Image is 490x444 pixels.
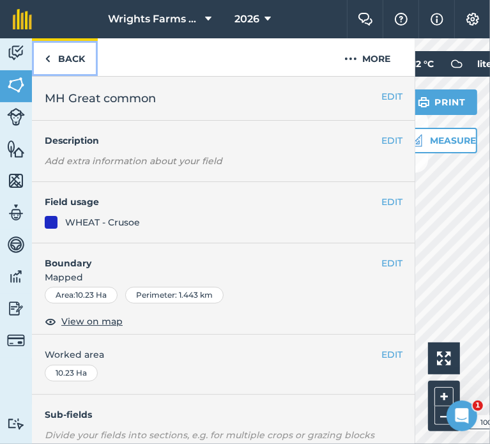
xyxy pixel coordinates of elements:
[45,195,381,209] h4: Field usage
[45,314,123,329] button: View on map
[45,287,118,303] div: Area : 10.23 Ha
[45,429,374,441] em: Divide your fields into sections, e.g. for multiple crops or grazing blocks
[381,134,402,148] button: EDIT
[7,203,25,222] img: svg+xml;base64,PD94bWwgdmVyc2lvbj0iMS4wIiBlbmNvZGluZz0idXRmLTgiPz4KPCEtLSBHZW5lcmF0b3I6IEFkb2JlIE...
[444,51,470,77] img: svg+xml;base64,PD94bWwgdmVyc2lvbj0iMS4wIiBlbmNvZGluZz0idXRmLTgiPz4KPCEtLSBHZW5lcmF0b3I6IEFkb2JlIE...
[45,155,222,167] em: Add extra information about your field
[418,95,430,110] img: svg+xml;base64,PHN2ZyB4bWxucz0iaHR0cDovL3d3dy53My5vcmcvMjAwMC9zdmciIHdpZHRoPSIxOSIgaGVpZ2h0PSIyNC...
[32,408,415,422] h4: Sub-fields
[65,215,140,229] div: WHEAT - Crusoe
[7,75,25,95] img: svg+xml;base64,PHN2ZyB4bWxucz0iaHR0cDovL3d3dy53My5vcmcvMjAwMC9zdmciIHdpZHRoPSI1NiIgaGVpZ2h0PSI2MC...
[45,348,402,362] span: Worked area
[381,195,402,209] button: EDIT
[108,11,200,27] span: Wrights Farms Contracting
[447,401,477,431] iframe: Intercom live chat
[32,270,415,284] span: Mapped
[234,11,259,27] span: 2026
[45,365,98,381] div: 10.23 Ha
[410,134,422,147] img: Ruler icon
[7,299,25,318] img: svg+xml;base64,PD94bWwgdmVyc2lvbj0iMS4wIiBlbmNvZGluZz0idXRmLTgiPz4KPCEtLSBHZW5lcmF0b3I6IEFkb2JlIE...
[45,51,50,66] img: svg+xml;base64,PHN2ZyB4bWxucz0iaHR0cDovL3d3dy53My5vcmcvMjAwMC9zdmciIHdpZHRoPSI5IiBoZWlnaHQ9IjI0Ii...
[125,287,224,303] div: Perimeter : 1.443 km
[400,51,477,77] button: 12 °C
[381,256,402,270] button: EDIT
[45,314,56,329] img: svg+xml;base64,PHN2ZyB4bWxucz0iaHR0cDovL3d3dy53My5vcmcvMjAwMC9zdmciIHdpZHRoPSIxOCIgaGVpZ2h0PSIyNC...
[7,108,25,126] img: svg+xml;base64,PD94bWwgdmVyc2lvbj0iMS4wIiBlbmNvZGluZz0idXRmLTgiPz4KPCEtLSBHZW5lcmF0b3I6IEFkb2JlIE...
[381,89,402,103] button: EDIT
[434,387,454,406] button: +
[465,13,480,26] img: A cog icon
[381,348,402,362] button: EDIT
[61,314,123,328] span: View on map
[473,401,483,411] span: 1
[7,267,25,286] img: svg+xml;base64,PD94bWwgdmVyc2lvbj0iMS4wIiBlbmNvZGluZz0idXRmLTgiPz4KPCEtLSBHZW5lcmF0b3I6IEFkb2JlIE...
[437,351,451,365] img: Four arrows, one pointing top left, one top right, one bottom right and the last bottom left
[413,51,434,77] span: 12 ° C
[434,406,454,425] button: –
[45,134,402,148] h4: Description
[7,235,25,254] img: svg+xml;base64,PD94bWwgdmVyc2lvbj0iMS4wIiBlbmNvZGluZz0idXRmLTgiPz4KPCEtLSBHZW5lcmF0b3I6IEFkb2JlIE...
[394,13,409,26] img: A question mark icon
[32,38,98,76] a: Back
[319,38,415,76] button: More
[406,89,478,115] button: Print
[45,89,156,107] span: MH Great common
[358,13,373,26] img: Two speech bubbles overlapping with the left bubble in the forefront
[395,128,477,153] button: Measure
[32,243,381,270] h4: Boundary
[7,332,25,349] img: svg+xml;base64,PD94bWwgdmVyc2lvbj0iMS4wIiBlbmNvZGluZz0idXRmLTgiPz4KPCEtLSBHZW5lcmF0b3I6IEFkb2JlIE...
[344,51,357,66] img: svg+xml;base64,PHN2ZyB4bWxucz0iaHR0cDovL3d3dy53My5vcmcvMjAwMC9zdmciIHdpZHRoPSIyMCIgaGVpZ2h0PSIyNC...
[431,11,443,27] img: svg+xml;base64,PHN2ZyB4bWxucz0iaHR0cDovL3d3dy53My5vcmcvMjAwMC9zdmciIHdpZHRoPSIxNyIgaGVpZ2h0PSIxNy...
[7,171,25,190] img: svg+xml;base64,PHN2ZyB4bWxucz0iaHR0cDovL3d3dy53My5vcmcvMjAwMC9zdmciIHdpZHRoPSI1NiIgaGVpZ2h0PSI2MC...
[7,43,25,63] img: svg+xml;base64,PD94bWwgdmVyc2lvbj0iMS4wIiBlbmNvZGluZz0idXRmLTgiPz4KPCEtLSBHZW5lcmF0b3I6IEFkb2JlIE...
[13,9,32,29] img: fieldmargin Logo
[7,418,25,430] img: svg+xml;base64,PD94bWwgdmVyc2lvbj0iMS4wIiBlbmNvZGluZz0idXRmLTgiPz4KPCEtLSBHZW5lcmF0b3I6IEFkb2JlIE...
[7,139,25,158] img: svg+xml;base64,PHN2ZyB4bWxucz0iaHR0cDovL3d3dy53My5vcmcvMjAwMC9zdmciIHdpZHRoPSI1NiIgaGVpZ2h0PSI2MC...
